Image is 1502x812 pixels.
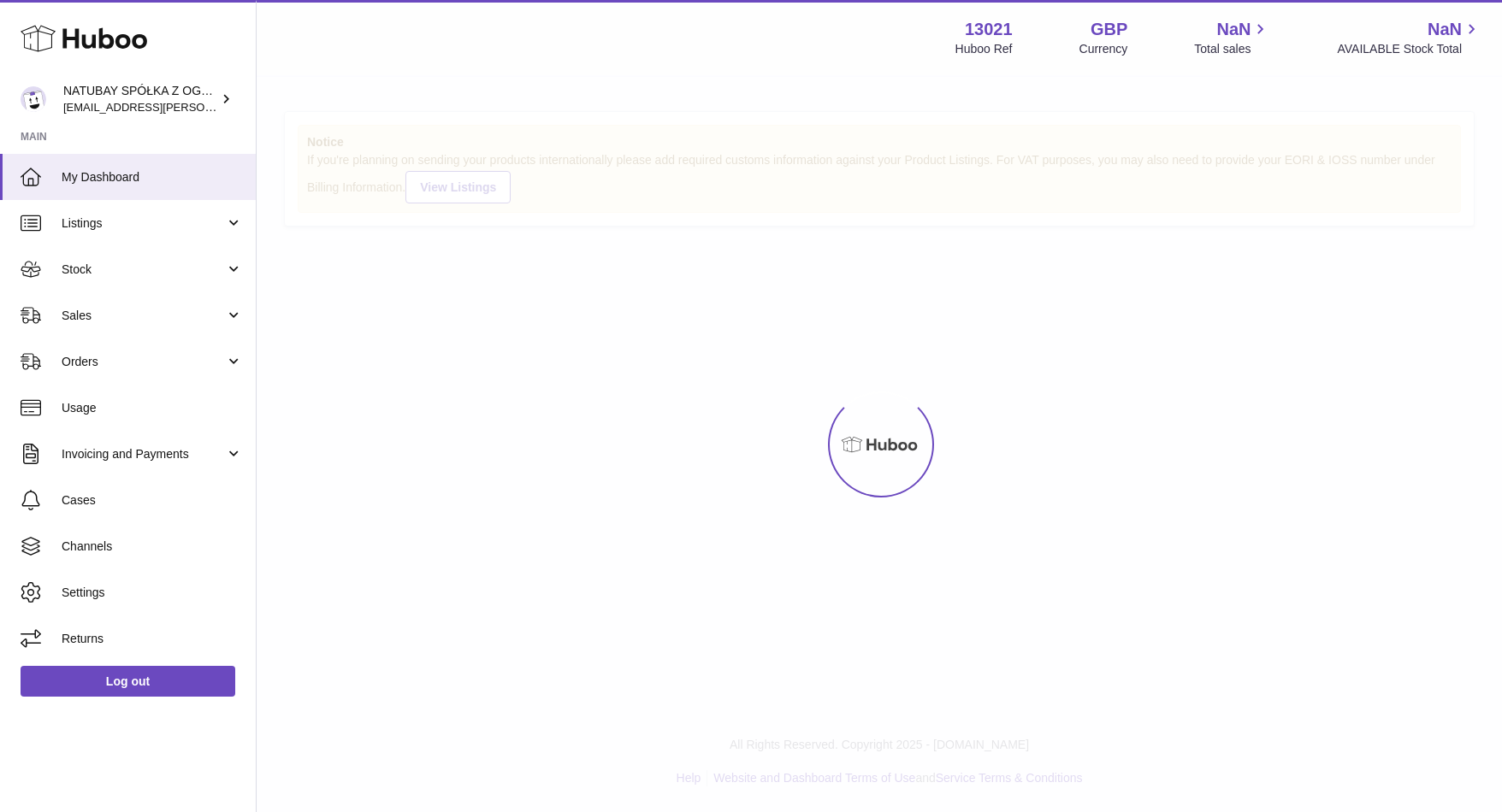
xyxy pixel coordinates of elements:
span: NaN [1428,18,1462,41]
span: NaN [1216,18,1251,41]
span: Invoicing and Payments [62,446,225,462]
strong: GBP [1091,18,1127,41]
a: Log out [21,666,235,697]
img: kacper.antkowski@natubay.pl [21,86,46,112]
div: Currency [1079,41,1128,57]
span: Settings [62,585,243,601]
span: AVAILABLE Stock Total [1337,41,1481,57]
span: Channels [62,538,243,555]
span: Total sales [1194,41,1270,57]
span: Listings [62,215,225,232]
span: My Dashboard [62,169,243,185]
span: Cases [62,492,243,509]
span: Usage [62,400,243,416]
span: Returns [62,631,243,647]
span: [EMAIL_ADDRESS][PERSON_NAME][DOMAIN_NAME] [63,100,343,114]
span: Sales [62,308,225,324]
span: Orders [62,354,225,370]
a: NaN Total sales [1194,18,1270,57]
div: Huboo Ref [955,41,1013,57]
span: Stock [62,262,225,278]
div: NATUBAY SPÓŁKA Z OGRANICZONĄ ODPOWIEDZIALNOŚCIĄ [63,83,217,115]
a: NaN AVAILABLE Stock Total [1337,18,1481,57]
strong: 13021 [965,18,1013,41]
